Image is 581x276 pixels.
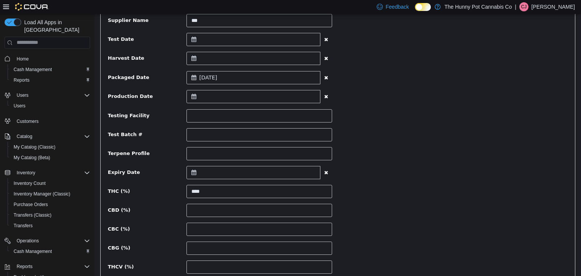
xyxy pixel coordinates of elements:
[11,76,90,85] span: Reports
[8,199,93,210] button: Purchase Orders
[11,179,90,188] span: Inventory Count
[13,79,58,85] span: Production Date
[17,118,39,124] span: Customers
[14,132,90,141] span: Catalog
[515,2,516,11] p: |
[14,91,31,100] button: Users
[11,76,33,85] a: Reports
[14,168,90,177] span: Inventory
[11,189,90,198] span: Inventory Manager (Classic)
[521,2,527,11] span: CJ
[14,103,25,109] span: Users
[14,202,48,208] span: Purchase Orders
[2,236,93,246] button: Operations
[415,3,431,11] input: Dark Mode
[13,3,54,9] span: Supplier Name
[17,264,33,270] span: Reports
[13,231,36,237] span: CBG (%)
[13,212,35,218] span: CBC (%)
[14,236,90,245] span: Operations
[14,132,35,141] button: Catalog
[8,75,93,85] button: Reports
[8,246,93,257] button: Cash Management
[21,19,90,34] span: Load All Apps in [GEOGRAPHIC_DATA]
[13,22,39,28] span: Test Date
[444,2,512,11] p: The Hunny Pot Cannabis Co
[11,153,90,162] span: My Catalog (Beta)
[14,248,52,254] span: Cash Management
[13,99,55,104] span: Testing Facility
[15,3,49,11] img: Cova
[14,54,90,64] span: Home
[11,247,90,256] span: Cash Management
[13,250,39,256] span: THCV (%)
[13,41,50,47] span: Harvest Date
[11,179,49,188] a: Inventory Count
[11,221,90,230] span: Transfers
[8,178,93,189] button: Inventory Count
[17,238,39,244] span: Operations
[2,131,93,142] button: Catalog
[13,60,55,66] span: Packaged Date
[14,54,32,64] a: Home
[11,200,51,209] a: Purchase Orders
[14,262,36,271] button: Reports
[519,2,528,11] div: Chase Jarvis
[2,116,93,127] button: Customers
[105,60,123,67] span: [DATE]
[8,220,93,231] button: Transfers
[14,180,46,186] span: Inventory Count
[11,221,36,230] a: Transfers
[13,118,48,123] span: Test Batch #
[11,101,28,110] a: Users
[14,77,30,83] span: Reports
[13,136,55,142] span: Terpene Profile
[13,193,36,199] span: CBD (%)
[14,116,90,126] span: Customers
[17,133,32,140] span: Catalog
[14,191,70,197] span: Inventory Manager (Classic)
[14,168,38,177] button: Inventory
[386,3,409,11] span: Feedback
[14,67,52,73] span: Cash Management
[11,211,90,220] span: Transfers (Classic)
[8,152,93,163] button: My Catalog (Beta)
[13,174,36,180] span: THC (%)
[14,262,90,271] span: Reports
[2,53,93,64] button: Home
[2,261,93,272] button: Reports
[11,189,73,198] a: Inventory Manager (Classic)
[14,155,50,161] span: My Catalog (Beta)
[14,117,42,126] a: Customers
[8,189,93,199] button: Inventory Manager (Classic)
[17,92,28,98] span: Users
[14,144,56,150] span: My Catalog (Classic)
[11,247,55,256] a: Cash Management
[2,167,93,178] button: Inventory
[14,223,33,229] span: Transfers
[14,236,42,245] button: Operations
[11,211,54,220] a: Transfers (Classic)
[14,91,90,100] span: Users
[11,153,53,162] a: My Catalog (Beta)
[8,101,93,111] button: Users
[8,142,93,152] button: My Catalog (Classic)
[2,90,93,101] button: Users
[8,64,93,75] button: Cash Management
[11,143,59,152] a: My Catalog (Classic)
[8,210,93,220] button: Transfers (Classic)
[13,155,45,161] span: Expiry Date
[11,200,90,209] span: Purchase Orders
[11,65,90,74] span: Cash Management
[11,143,90,152] span: My Catalog (Classic)
[11,101,90,110] span: Users
[531,2,575,11] p: [PERSON_NAME]
[17,56,29,62] span: Home
[14,212,51,218] span: Transfers (Classic)
[17,170,35,176] span: Inventory
[11,65,55,74] a: Cash Management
